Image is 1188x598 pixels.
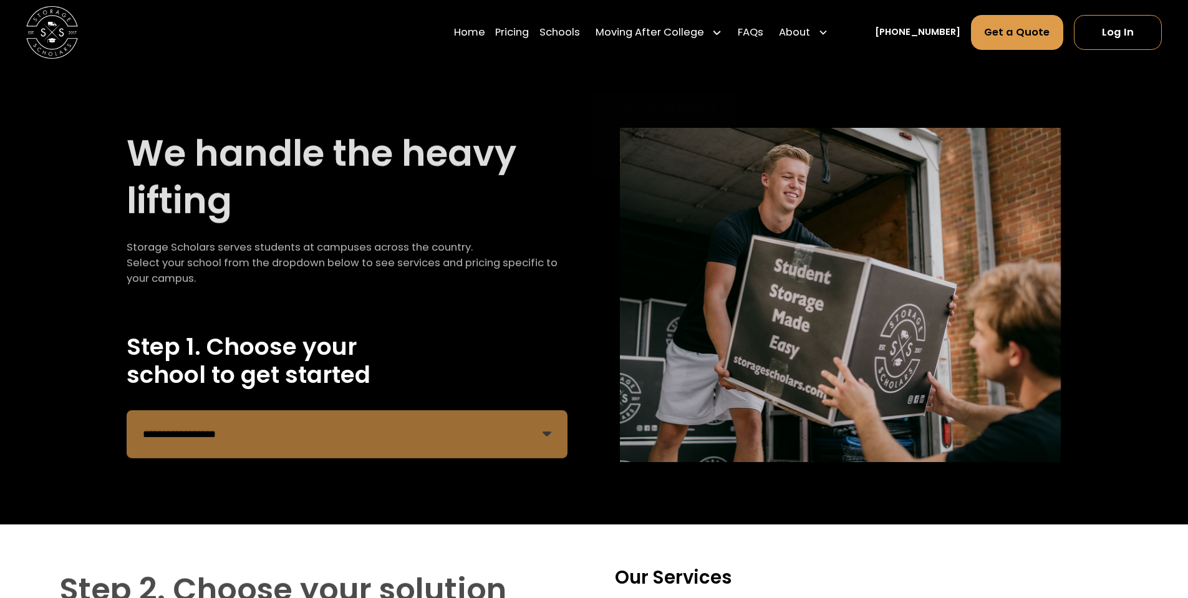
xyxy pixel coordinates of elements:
[596,25,704,41] div: Moving After College
[539,14,580,51] a: Schools
[971,15,1064,50] a: Get a Quote
[495,14,529,51] a: Pricing
[26,6,78,58] img: Storage Scholars main logo
[596,122,731,148] a: Post Grad Moving
[774,14,834,51] div: About
[779,25,810,41] div: About
[620,128,1061,463] img: storage scholar
[596,95,731,122] a: Commercial Moving
[875,26,960,39] a: [PHONE_NUMBER]
[127,410,567,458] form: Remind Form
[591,14,728,51] div: Moving After College
[127,130,567,224] h1: We handle the heavy lifting
[738,14,763,51] a: FAQs
[1074,15,1162,50] a: Log In
[127,240,567,287] div: Storage Scholars serves students at campuses across the country. Select your school from the drop...
[615,566,1129,589] h3: Our Services
[454,14,485,51] a: Home
[596,148,731,174] a: Get a Quote
[26,6,78,58] a: home
[591,90,736,178] nav: Moving After College
[127,333,567,389] h2: Step 1. Choose your school to get started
